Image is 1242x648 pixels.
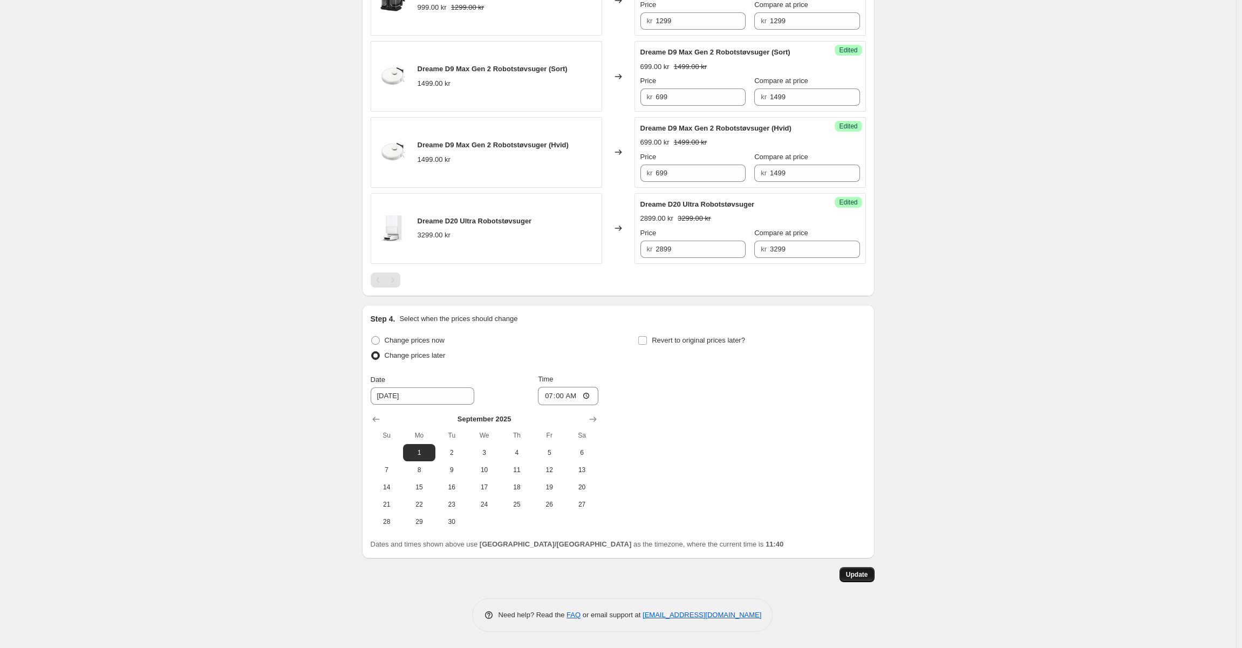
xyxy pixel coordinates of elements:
span: Edited [839,198,857,207]
span: kr [761,245,767,253]
span: Update [846,570,868,579]
button: Friday September 5 2025 [533,444,565,461]
span: Compare at price [754,77,808,85]
img: 1_D20Ultra-Total-right_80x.jpg [377,212,409,244]
div: 2899.00 kr [640,213,673,224]
button: Saturday September 13 2025 [565,461,598,479]
span: Edited [839,46,857,54]
span: kr [647,169,653,177]
button: Wednesday September 3 2025 [468,444,500,461]
b: [GEOGRAPHIC_DATA]/[GEOGRAPHIC_DATA] [480,540,631,548]
button: Friday September 26 2025 [533,496,565,513]
span: We [472,431,496,440]
button: Monday September 8 2025 [403,461,435,479]
span: Dreame D9 Max Gen 2 Robotstøvsuger (Sort) [640,48,790,56]
input: 12:00 [538,387,598,405]
span: Change prices later [385,351,446,359]
span: Tu [440,431,463,440]
button: Wednesday September 24 2025 [468,496,500,513]
span: kr [647,93,653,101]
button: Sunday September 7 2025 [371,461,403,479]
input: 8/29/2025 [371,387,474,405]
nav: Pagination [371,272,400,288]
span: 6 [570,448,593,457]
span: 30 [440,517,463,526]
span: kr [647,17,653,25]
button: Saturday September 20 2025 [565,479,598,496]
strike: 1499.00 kr [674,137,707,148]
button: Saturday September 6 2025 [565,444,598,461]
span: 2 [440,448,463,457]
span: 18 [505,483,529,492]
span: Price [640,1,657,9]
span: 25 [505,500,529,509]
span: Dreame D9 Max Gen 2 Robotstøvsuger (Hvid) [640,124,791,132]
span: Dreame D20 Ultra Robotstøvsuger [418,217,532,225]
a: [EMAIL_ADDRESS][DOMAIN_NAME] [643,611,761,619]
span: 15 [407,483,431,492]
span: Price [640,77,657,85]
th: Thursday [501,427,533,444]
th: Wednesday [468,427,500,444]
span: 13 [570,466,593,474]
h2: Step 4. [371,313,395,324]
p: Select when the prices should change [399,313,517,324]
span: 9 [440,466,463,474]
span: Compare at price [754,229,808,237]
span: Mo [407,431,431,440]
button: Sunday September 21 2025 [371,496,403,513]
button: Sunday September 28 2025 [371,513,403,530]
span: Fr [537,431,561,440]
span: 1 [407,448,431,457]
span: Dreame D20 Ultra Robotstøvsuger [640,200,755,208]
th: Sunday [371,427,403,444]
span: Date [371,376,385,384]
span: Price [640,229,657,237]
button: Tuesday September 30 2025 [435,513,468,530]
span: 28 [375,517,399,526]
span: 11 [505,466,529,474]
button: Thursday September 18 2025 [501,479,533,496]
div: 699.00 kr [640,62,670,72]
span: Dreame D9 Max Gen 2 Robotstøvsuger (Sort) [418,65,568,73]
button: Thursday September 4 2025 [501,444,533,461]
span: 29 [407,517,431,526]
div: 999.00 kr [418,2,447,13]
button: Friday September 12 2025 [533,461,565,479]
div: 699.00 kr [640,137,670,148]
span: Th [505,431,529,440]
button: Thursday September 25 2025 [501,496,533,513]
span: Sa [570,431,593,440]
span: 12 [537,466,561,474]
th: Tuesday [435,427,468,444]
span: kr [647,245,653,253]
button: Tuesday September 16 2025 [435,479,468,496]
span: 23 [440,500,463,509]
span: Edited [839,122,857,131]
span: Price [640,153,657,161]
span: 21 [375,500,399,509]
button: Wednesday September 17 2025 [468,479,500,496]
button: Thursday September 11 2025 [501,461,533,479]
button: Update [840,567,875,582]
span: 7 [375,466,399,474]
span: 4 [505,448,529,457]
span: 5 [537,448,561,457]
button: Show next month, October 2025 [585,412,600,427]
span: Compare at price [754,1,808,9]
img: Total-Right_e0ce89eb-908d-45fd-8ea4-e971fb8daae2_80x.jpg [377,60,409,93]
span: Compare at price [754,153,808,161]
th: Monday [403,427,435,444]
button: Wednesday September 10 2025 [468,461,500,479]
span: Time [538,375,553,383]
button: Tuesday September 9 2025 [435,461,468,479]
th: Friday [533,427,565,444]
button: Tuesday September 2 2025 [435,444,468,461]
button: Friday September 19 2025 [533,479,565,496]
span: 27 [570,500,593,509]
div: 1499.00 kr [418,154,451,165]
span: kr [761,169,767,177]
th: Saturday [565,427,598,444]
button: Monday September 15 2025 [403,479,435,496]
span: 16 [440,483,463,492]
